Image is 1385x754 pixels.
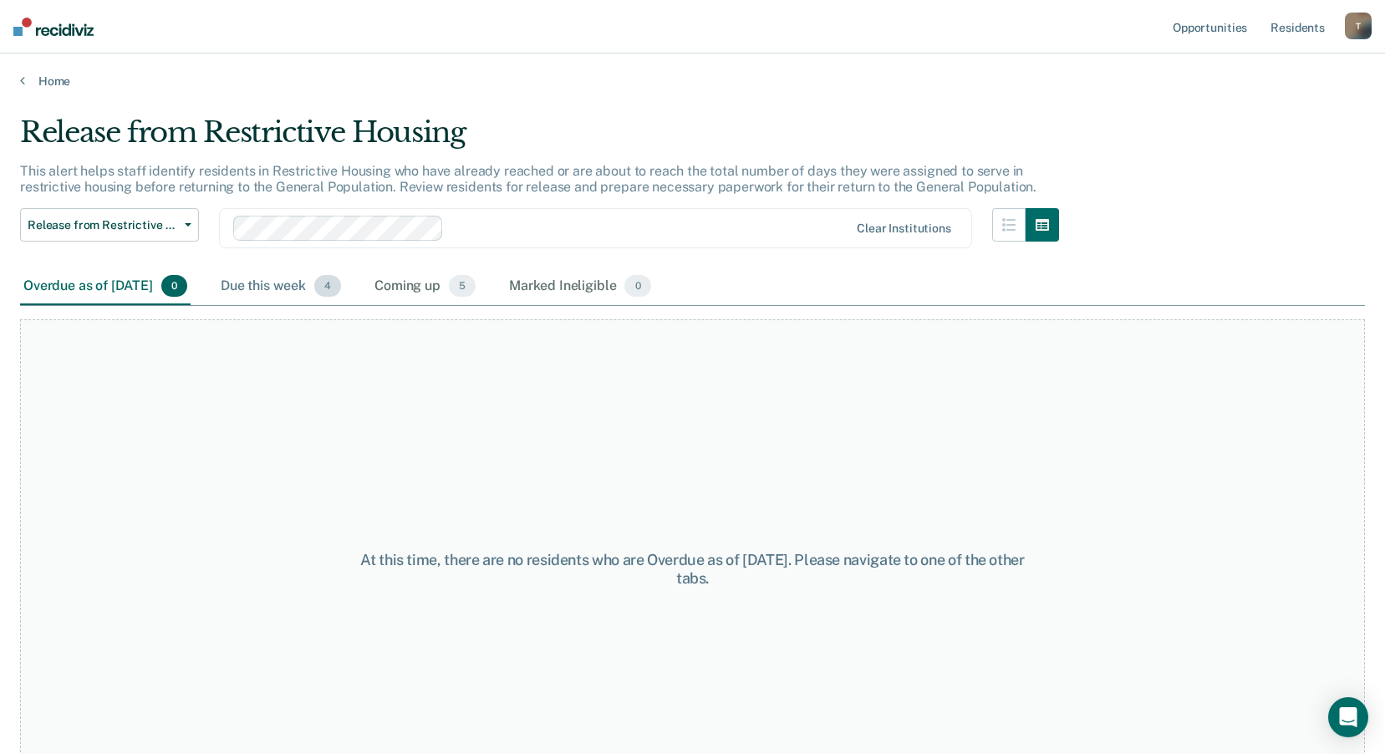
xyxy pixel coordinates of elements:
div: Due this week4 [217,268,344,305]
div: At this time, there are no residents who are Overdue as of [DATE]. Please navigate to one of the ... [357,551,1029,587]
div: Coming up5 [371,268,479,305]
span: Release from Restrictive Housing [28,218,178,232]
span: 0 [624,275,650,297]
div: Open Intercom Messenger [1328,697,1368,737]
div: Clear institutions [857,222,951,236]
img: Recidiviz [13,18,94,36]
div: Overdue as of [DATE]0 [20,268,191,305]
div: Marked Ineligible0 [506,268,654,305]
button: Release from Restrictive Housing [20,208,199,242]
a: Home [20,74,1365,89]
p: This alert helps staff identify residents in Restrictive Housing who have already reached or are ... [20,163,1036,195]
div: Release from Restrictive Housing [20,115,1059,163]
button: T [1345,13,1372,39]
span: 0 [161,275,187,297]
span: 5 [449,275,476,297]
span: 4 [314,275,341,297]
